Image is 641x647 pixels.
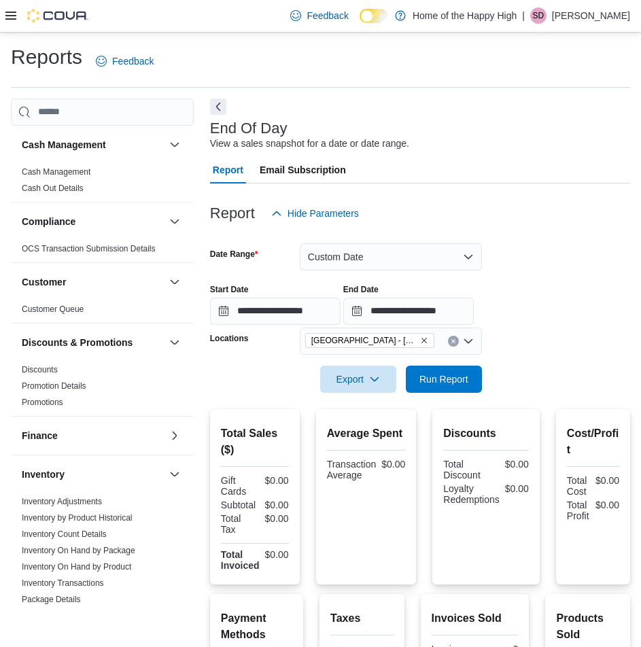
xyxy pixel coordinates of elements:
[448,336,459,347] button: Clear input
[288,207,359,220] span: Hide Parameters
[307,9,348,22] span: Feedback
[22,610,81,621] span: Package History
[311,334,417,347] span: [GEOGRAPHIC_DATA] - [GEOGRAPHIC_DATA] - Fire & Flower
[22,365,58,374] a: Discounts
[210,298,341,325] input: Press the down key to open a popover containing a calendar.
[22,496,102,507] span: Inventory Adjustments
[22,183,84,194] span: Cash Out Details
[210,120,288,137] h3: End Of Day
[22,244,156,253] a: OCS Transaction Submission Details
[327,459,377,480] div: Transaction Average
[22,545,135,556] span: Inventory On Hand by Package
[22,336,133,349] h3: Discounts & Promotions
[112,54,154,68] span: Feedback
[22,429,58,442] h3: Finance
[595,475,619,486] div: $0.00
[22,243,156,254] span: OCS Transaction Submission Details
[11,43,82,71] h1: Reports
[260,156,346,183] span: Email Subscription
[567,475,590,497] div: Total Cost
[221,425,289,458] h2: Total Sales ($)
[11,362,194,416] div: Discounts & Promotions
[432,610,519,627] h2: Invoices Sold
[27,9,88,22] img: Cova
[343,298,474,325] input: Press the down key to open a popover containing a calendar.
[22,336,164,349] button: Discounts & Promotions
[210,99,226,115] button: Next
[22,215,164,228] button: Compliance
[210,284,249,295] label: Start Date
[22,138,106,152] h3: Cash Management
[443,459,483,480] div: Total Discount
[300,243,482,270] button: Custom Date
[266,200,364,227] button: Hide Parameters
[22,304,84,314] a: Customer Queue
[167,466,183,483] button: Inventory
[22,275,66,289] h3: Customer
[221,475,252,497] div: Gift Cards
[285,2,353,29] a: Feedback
[530,7,547,24] div: Sarah Davidson
[443,483,500,505] div: Loyalty Redemptions
[221,549,260,571] strong: Total Invoiced
[406,366,482,393] button: Run Report
[22,529,107,540] span: Inventory Count Details
[343,284,379,295] label: End Date
[221,610,292,643] h2: Payment Methods
[22,397,63,408] span: Promotions
[11,301,194,323] div: Customer
[420,336,428,345] button: Remove Sherwood Park - Baseline Road - Fire & Flower from selection in this group
[22,183,84,193] a: Cash Out Details
[210,333,249,344] label: Locations
[221,513,252,535] div: Total Tax
[328,366,388,393] span: Export
[22,275,164,289] button: Customer
[210,249,258,260] label: Date Range
[221,500,256,510] div: Subtotal
[305,333,434,348] span: Sherwood Park - Baseline Road - Fire & Flower
[210,137,409,151] div: View a sales snapshot for a date or date range.
[11,241,194,262] div: Compliance
[258,475,289,486] div: $0.00
[22,381,86,391] a: Promotion Details
[261,500,288,510] div: $0.00
[533,7,544,24] span: SD
[330,610,394,627] h2: Taxes
[522,7,525,24] p: |
[463,336,474,347] button: Open list of options
[22,429,164,442] button: Finance
[552,7,630,24] p: [PERSON_NAME]
[22,595,81,604] a: Package Details
[22,138,164,152] button: Cash Management
[327,425,406,442] h2: Average Spent
[22,381,86,391] span: Promotion Details
[22,497,102,506] a: Inventory Adjustments
[22,578,104,589] span: Inventory Transactions
[22,468,65,481] h3: Inventory
[22,578,104,588] a: Inventory Transactions
[556,610,619,643] h2: Products Sold
[213,156,243,183] span: Report
[22,546,135,555] a: Inventory On Hand by Package
[258,513,289,524] div: $0.00
[413,7,517,24] p: Home of the Happy High
[443,425,529,442] h2: Discounts
[22,529,107,539] a: Inventory Count Details
[167,334,183,351] button: Discounts & Promotions
[90,48,159,75] a: Feedback
[22,594,81,605] span: Package Details
[22,468,164,481] button: Inventory
[167,427,183,444] button: Finance
[210,205,255,222] h3: Report
[22,561,131,572] span: Inventory On Hand by Product
[567,500,590,521] div: Total Profit
[595,500,619,510] div: $0.00
[567,425,619,458] h2: Cost/Profit
[22,167,90,177] a: Cash Management
[265,549,289,560] div: $0.00
[489,459,529,470] div: $0.00
[167,137,183,153] button: Cash Management
[381,459,405,470] div: $0.00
